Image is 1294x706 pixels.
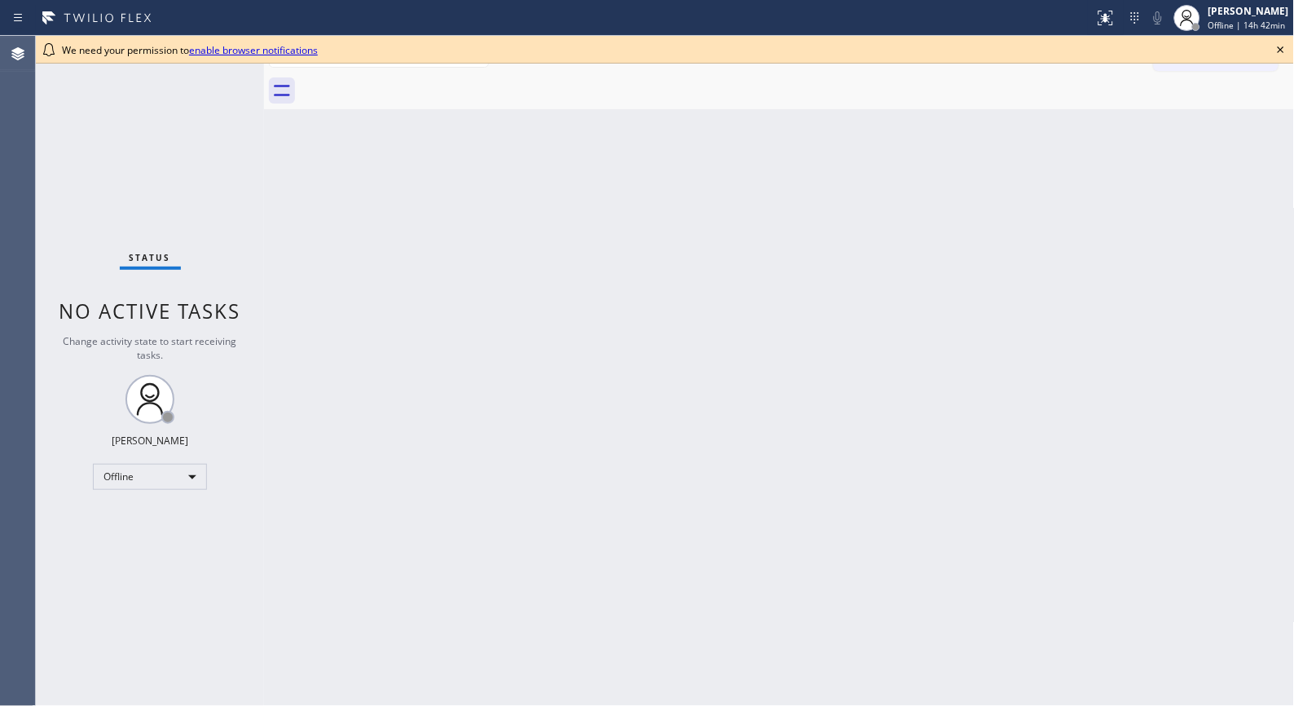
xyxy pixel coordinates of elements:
[64,334,237,362] span: Change activity state to start receiving tasks.
[1208,4,1289,18] div: [PERSON_NAME]
[93,464,207,490] div: Offline
[1208,20,1286,31] span: Offline | 14h 42min
[1147,7,1169,29] button: Mute
[189,43,318,57] a: enable browser notifications
[130,252,171,263] span: Status
[59,298,241,324] span: No active tasks
[112,434,188,448] div: [PERSON_NAME]
[62,43,318,57] span: We need your permission to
